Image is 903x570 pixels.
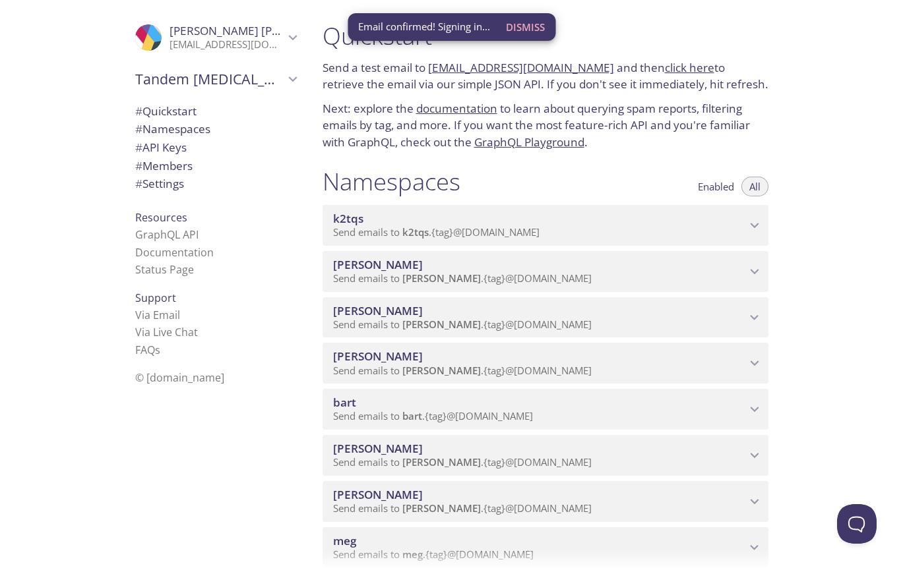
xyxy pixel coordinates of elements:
[323,389,768,430] div: bart namespace
[170,23,350,38] span: [PERSON_NAME] [PERSON_NAME]
[402,318,481,331] span: [PERSON_NAME]
[135,140,142,155] span: #
[333,211,363,226] span: k2tqs
[837,504,877,544] iframe: Help Scout Beacon - Open
[333,533,356,548] span: meg
[358,20,490,34] span: Email confirmed! Signing in...
[323,297,768,338] div: marge namespace
[323,481,768,522] div: peter namespace
[474,134,584,150] a: GraphQL Playground
[135,370,224,385] span: © [DOMAIN_NAME]
[323,251,768,292] div: homer namespace
[135,140,187,155] span: API Keys
[125,120,307,138] div: Namespaces
[333,409,533,422] span: Send emails to . {tag} @[DOMAIN_NAME]
[125,157,307,175] div: Members
[135,158,193,173] span: Members
[333,349,423,364] span: [PERSON_NAME]
[125,175,307,193] div: Team Settings
[402,364,481,377] span: [PERSON_NAME]
[135,262,194,277] a: Status Page
[135,103,142,119] span: #
[333,271,592,285] span: Send emails to . {tag} @[DOMAIN_NAME]
[135,325,198,339] a: Via Live Chat
[333,303,423,318] span: [PERSON_NAME]
[323,435,768,476] div: maggie namespace
[333,364,592,377] span: Send emails to . {tag} @[DOMAIN_NAME]
[125,16,307,59] div: Kevin Yoo
[323,21,768,51] h1: Quickstart
[402,455,481,469] span: [PERSON_NAME]
[323,205,768,246] div: k2tqs namespace
[323,343,768,384] div: lisa namespace
[135,121,142,136] span: #
[135,70,284,88] span: Tandem [MEDICAL_DATA] Care Inc.
[135,176,184,191] span: Settings
[402,225,429,239] span: k2tqs
[135,121,210,136] span: Namespaces
[135,227,199,242] a: GraphQL API
[155,343,160,357] span: s
[125,62,307,96] div: Tandem Diabetes Care Inc.
[135,291,176,305] span: Support
[333,441,423,456] span: [PERSON_NAME]
[323,167,460,196] h1: Namespaces
[135,103,197,119] span: Quickstart
[125,102,307,121] div: Quickstart
[428,60,614,75] a: [EMAIL_ADDRESS][DOMAIN_NAME]
[135,308,180,322] a: Via Email
[741,177,768,196] button: All
[323,527,768,568] div: meg namespace
[402,271,481,285] span: [PERSON_NAME]
[333,501,592,515] span: Send emails to . {tag} @[DOMAIN_NAME]
[125,138,307,157] div: API Keys
[135,343,160,357] a: FAQ
[333,318,592,331] span: Send emails to . {tag} @[DOMAIN_NAME]
[506,18,545,36] span: Dismiss
[135,210,187,225] span: Resources
[135,176,142,191] span: #
[501,14,550,40] button: Dismiss
[333,225,540,239] span: Send emails to . {tag} @[DOMAIN_NAME]
[402,501,481,515] span: [PERSON_NAME]
[665,60,714,75] a: click here
[416,101,497,116] a: documentation
[690,177,742,196] button: Enabled
[402,409,422,422] span: bart
[323,100,768,151] p: Next: explore the to learn about querying spam reports, filtering emails by tag, and more. If you...
[323,59,768,93] p: Send a test email to and then to retrieve the email via our simple JSON API. If you don't see it ...
[333,395,356,410] span: bart
[333,455,592,469] span: Send emails to . {tag} @[DOMAIN_NAME]
[135,158,142,173] span: #
[333,257,423,272] span: [PERSON_NAME]
[135,245,214,260] a: Documentation
[333,487,423,502] span: [PERSON_NAME]
[170,38,284,51] p: [EMAIL_ADDRESS][DOMAIN_NAME]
